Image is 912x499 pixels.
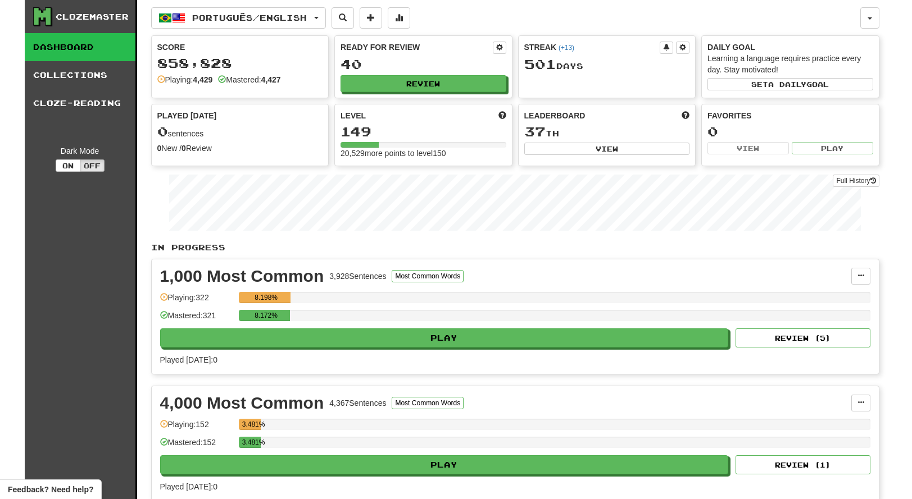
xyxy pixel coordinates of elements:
div: Streak [524,42,660,53]
span: This week in points, UTC [682,110,689,121]
strong: 4,427 [261,75,281,84]
span: Score more points to level up [498,110,506,121]
div: Ready for Review [341,42,493,53]
div: Favorites [707,110,873,121]
div: Score [157,42,323,53]
button: Most Common Words [392,397,464,409]
button: Add sentence to collection [360,7,382,29]
div: 1,000 Most Common [160,268,324,285]
button: Play [160,328,729,347]
div: 4,367 Sentences [329,397,386,409]
button: Review [341,75,506,92]
span: Played [DATE]: 0 [160,355,217,364]
span: Leaderboard [524,110,586,121]
div: Dark Mode [33,145,127,157]
strong: 4,429 [193,75,212,84]
span: 37 [524,123,546,139]
div: 3.481% [242,437,261,448]
button: Play [160,455,729,474]
button: Off [80,159,105,172]
div: 40 [341,57,506,71]
div: Day s [524,57,690,72]
div: 4,000 Most Common [160,395,324,411]
span: a daily [768,80,806,88]
div: 3,928 Sentences [329,271,386,282]
div: Mastered: 321 [160,310,233,328]
strong: 0 [157,144,162,153]
span: 0 [157,123,168,139]
a: (+13) [559,44,574,52]
button: Português/English [151,7,326,29]
span: Played [DATE]: 0 [160,482,217,491]
button: Most Common Words [392,270,464,282]
div: th [524,125,690,139]
span: Open feedback widget [8,484,93,495]
button: On [56,159,80,172]
div: 149 [341,125,506,139]
span: Português / English [192,13,307,22]
div: 20,529 more points to level 150 [341,148,506,159]
div: sentences [157,125,323,139]
span: 501 [524,56,556,72]
div: Playing: 322 [160,292,233,310]
span: Level [341,110,366,121]
button: Play [792,142,873,154]
div: New / Review [157,143,323,154]
div: Clozemaster [56,11,129,22]
a: Collections [25,61,135,89]
div: 8.198% [242,292,291,303]
div: Daily Goal [707,42,873,53]
div: 8.172% [242,310,291,321]
div: Mastered: [218,74,280,85]
div: 3.481% [242,419,261,430]
div: Mastered: 152 [160,437,233,455]
a: Cloze-Reading [25,89,135,117]
p: In Progress [151,242,879,253]
button: View [524,143,690,155]
button: Review (5) [736,328,870,347]
div: Playing: 152 [160,419,233,437]
a: Full History [833,175,879,187]
div: 0 [707,125,873,139]
button: View [707,142,789,154]
button: More stats [388,7,410,29]
div: 858,828 [157,56,323,70]
div: Learning a language requires practice every day. Stay motivated! [707,53,873,75]
span: Played [DATE] [157,110,217,121]
button: Review (1) [736,455,870,474]
strong: 0 [182,144,186,153]
button: Seta dailygoal [707,78,873,90]
div: Playing: [157,74,213,85]
a: Dashboard [25,33,135,61]
button: Search sentences [332,7,354,29]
